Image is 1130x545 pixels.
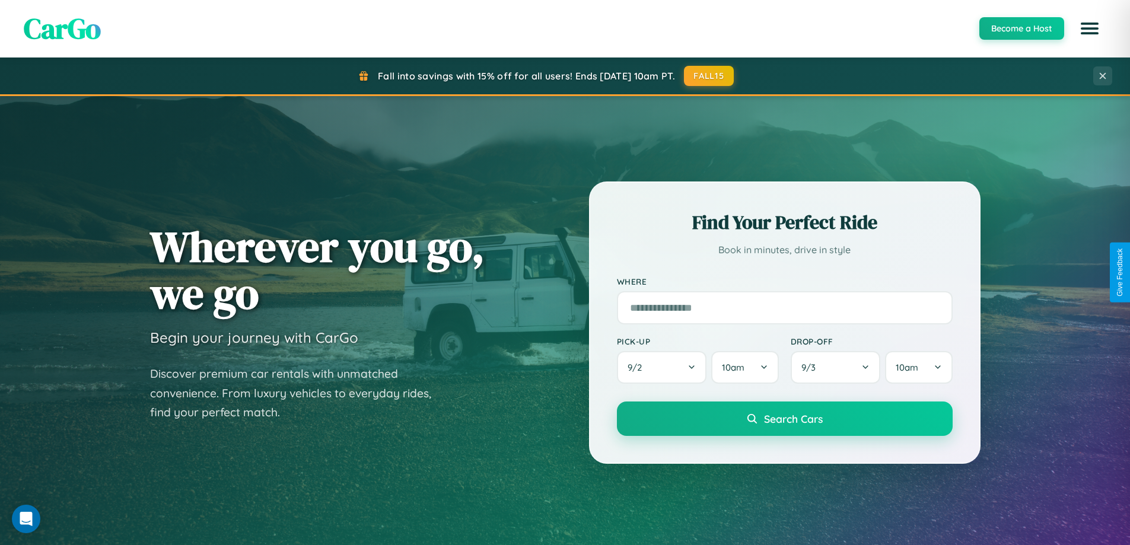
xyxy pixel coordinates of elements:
span: Fall into savings with 15% off for all users! Ends [DATE] 10am PT. [378,70,675,82]
label: Where [617,276,953,286]
h3: Begin your journey with CarGo [150,329,358,346]
span: 9 / 3 [801,362,822,373]
h2: Find Your Perfect Ride [617,209,953,235]
span: Search Cars [764,412,823,425]
button: FALL15 [684,66,734,86]
span: 10am [896,362,918,373]
label: Drop-off [791,336,953,346]
span: CarGo [24,9,101,48]
p: Discover premium car rentals with unmatched convenience. From luxury vehicles to everyday rides, ... [150,364,447,422]
button: 9/2 [617,351,707,384]
button: 10am [885,351,952,384]
div: Open Intercom Messenger [12,505,40,533]
label: Pick-up [617,336,779,346]
div: Give Feedback [1116,248,1124,297]
p: Book in minutes, drive in style [617,241,953,259]
h1: Wherever you go, we go [150,223,485,317]
button: Search Cars [617,401,953,436]
button: 9/3 [791,351,881,384]
button: Become a Host [979,17,1064,40]
span: 9 / 2 [628,362,648,373]
span: 10am [722,362,744,373]
button: 10am [711,351,778,384]
button: Open menu [1073,12,1106,45]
